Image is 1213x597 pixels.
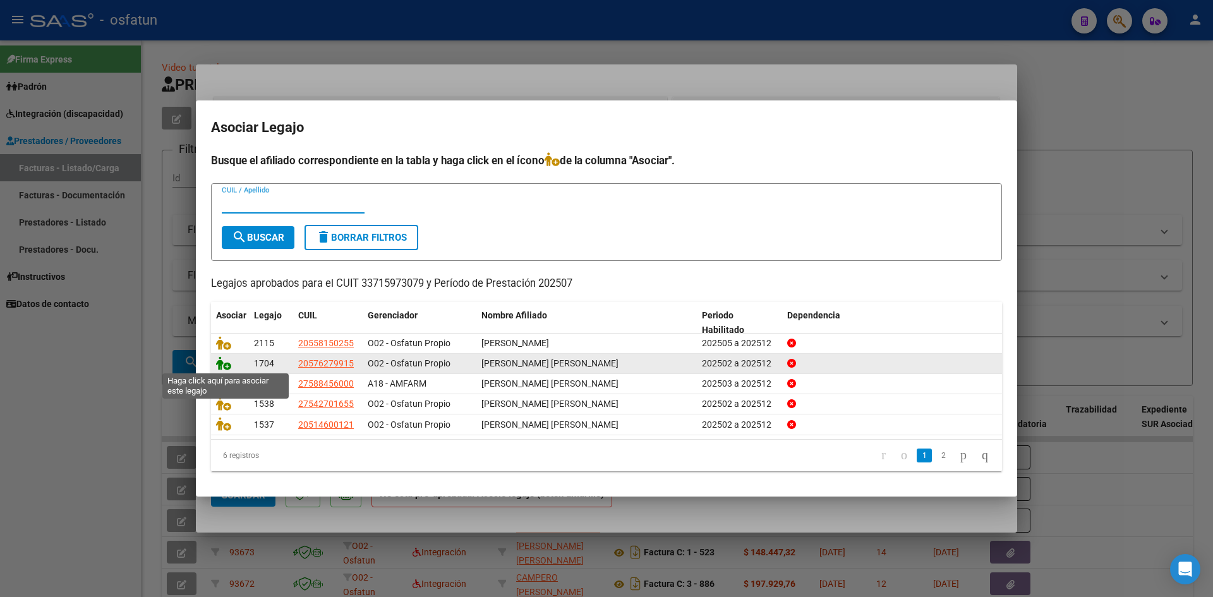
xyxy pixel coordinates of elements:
span: O02 - Osfatun Propio [368,399,450,409]
a: go to first page [876,449,891,462]
button: Borrar Filtros [305,225,418,250]
mat-icon: delete [316,229,331,244]
datatable-header-cell: CUIL [293,302,363,344]
a: 1 [917,449,932,462]
span: MARQUEZ LEVIN PEDRO [481,338,549,348]
datatable-header-cell: Asociar [211,302,249,344]
div: Open Intercom Messenger [1170,554,1200,584]
a: 2 [936,449,951,462]
span: 1538 [254,399,274,409]
span: Asociar [216,310,246,320]
span: 27588456000 [298,378,354,389]
li: page 1 [915,445,934,466]
span: NUÑEZ GONZALEZ MATIAS RAMON [481,419,619,430]
span: 20558150255 [298,338,354,348]
span: 20514600121 [298,419,354,430]
span: O02 - Osfatun Propio [368,419,450,430]
mat-icon: search [232,229,247,244]
div: 202502 a 202512 [702,397,777,411]
span: 1537 [254,419,274,430]
div: 202502 a 202512 [702,418,777,432]
a: go to next page [955,449,972,462]
span: A18 - AMFARM [368,378,426,389]
a: go to previous page [895,449,913,462]
span: Nombre Afiliado [481,310,547,320]
datatable-header-cell: Periodo Habilitado [697,302,782,344]
span: Periodo Habilitado [702,310,744,335]
span: Buscar [232,232,284,243]
span: 2115 [254,338,274,348]
span: 1704 [254,358,274,368]
h4: Busque el afiliado correspondiente en la tabla y haga click en el ícono de la columna "Asociar". [211,152,1002,169]
datatable-header-cell: Legajo [249,302,293,344]
h2: Asociar Legajo [211,116,1002,140]
datatable-header-cell: Gerenciador [363,302,476,344]
span: Gerenciador [368,310,418,320]
datatable-header-cell: Nombre Afiliado [476,302,697,344]
a: go to last page [976,449,994,462]
span: Legajo [254,310,282,320]
span: 20576279915 [298,358,354,368]
span: 1718 [254,378,274,389]
span: CUIL [298,310,317,320]
span: Dependencia [787,310,840,320]
span: O02 - Osfatun Propio [368,338,450,348]
datatable-header-cell: Dependencia [782,302,1003,344]
div: 202503 a 202512 [702,377,777,391]
button: Buscar [222,226,294,249]
span: 27542701655 [298,399,354,409]
span: NUÑEZ GONZALEZ FLOR AYLEN [481,399,619,409]
li: page 2 [934,445,953,466]
span: NUÑEZ GONZALEZ BRUNO ENRIQUE [481,358,619,368]
span: Borrar Filtros [316,232,407,243]
span: VILA FRANCESCA ARIANA [481,378,619,389]
div: 202505 a 202512 [702,336,777,351]
div: 6 registros [211,440,367,471]
div: 202502 a 202512 [702,356,777,371]
span: O02 - Osfatun Propio [368,358,450,368]
p: Legajos aprobados para el CUIT 33715973079 y Período de Prestación 202507 [211,276,1002,292]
